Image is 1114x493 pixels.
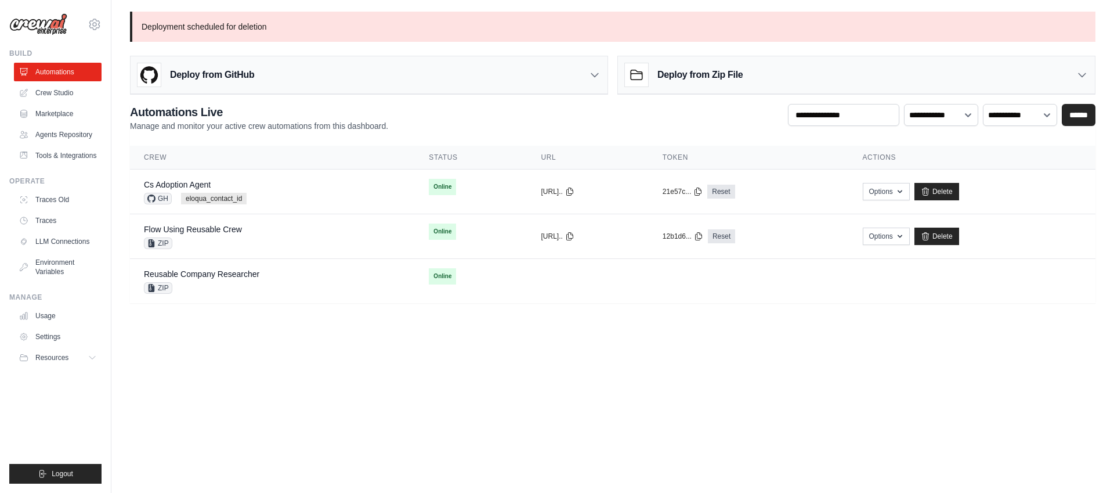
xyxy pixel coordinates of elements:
div: Operate [9,177,102,186]
h3: Deploy from Zip File [657,68,743,82]
a: Marketplace [14,105,102,123]
button: Logout [9,464,102,484]
button: 12b1d6... [663,232,703,241]
a: Delete [914,183,959,200]
span: GH [144,193,172,204]
p: Deployment scheduled for deletion [130,12,1095,42]
a: Automations [14,63,102,81]
a: Traces [14,211,102,230]
a: Tools & Integrations [14,146,102,165]
h3: Deploy from GitHub [170,68,254,82]
img: GitHub Logo [138,63,161,87]
button: Options [863,228,910,245]
a: Flow Using Reusable Crew [144,225,242,234]
th: Actions [849,146,1095,170]
a: Reset [707,185,735,199]
a: Settings [14,328,102,346]
a: Cs Adoption Agent [144,180,211,189]
button: Resources [14,348,102,367]
th: Token [649,146,849,170]
span: eloqua_contact_id [181,193,247,204]
a: Reset [708,229,735,243]
span: Online [429,179,456,195]
th: URL [527,146,648,170]
a: Traces Old [14,190,102,209]
span: ZIP [144,237,172,249]
a: Delete [914,228,959,245]
p: Manage and monitor your active crew automations from this dashboard. [130,120,388,132]
th: Status [415,146,527,170]
span: ZIP [144,282,172,294]
button: 21e57c... [663,187,703,196]
span: Online [429,224,456,240]
div: Build [9,49,102,58]
span: Online [429,268,456,285]
a: LLM Connections [14,232,102,251]
a: Crew Studio [14,84,102,102]
a: Agents Repository [14,125,102,144]
div: Manage [9,293,102,302]
a: Environment Variables [14,253,102,281]
button: Options [863,183,910,200]
a: Usage [14,307,102,325]
span: Logout [52,469,73,478]
span: Resources [35,353,68,362]
img: Logo [9,13,67,35]
a: Reusable Company Researcher [144,269,259,279]
h2: Automations Live [130,104,388,120]
th: Crew [130,146,415,170]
